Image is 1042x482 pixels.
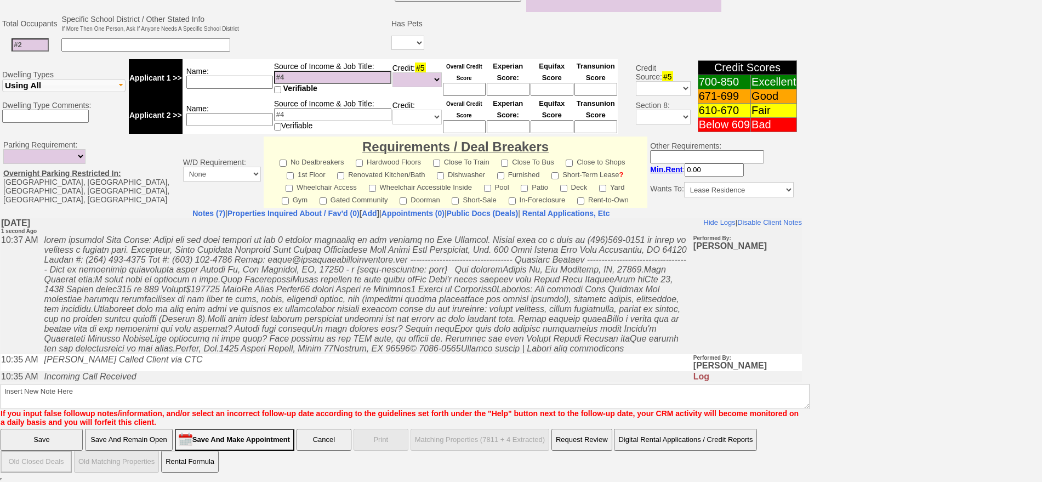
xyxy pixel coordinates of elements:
i: [PERSON_NAME] Called Client via CTC [44,137,202,146]
input: Gym [282,197,289,205]
td: Dwelling Types Dwelling Type Comments: [1,58,127,135]
center: | | | | [1,209,802,218]
span: Rent [665,165,682,174]
input: Save [1,429,83,451]
td: Other Requirements: [647,137,796,208]
font: If you input false followup notes/information, and/or select an incorrect follow-up date accordin... [1,409,799,427]
td: 671-699 [698,89,750,104]
td: Bad [751,118,797,132]
b: Performed By: [693,18,731,24]
b: [PERSON_NAME] [693,134,766,152]
input: Hardwood Floors [356,160,363,167]
label: Pool [484,180,509,192]
label: Rent-to-Own [577,192,629,205]
td: Applicant 1 >> [129,59,183,97]
i: Incoming Call Received [44,154,136,163]
td: Has Pets [390,13,426,34]
font: 1 second Ago [1,10,36,16]
input: Furnished [497,172,504,179]
a: Public Docs (Deals) [447,209,519,218]
td: Credit Scores [698,61,797,75]
td: Name: [183,59,274,97]
label: Wheelchair Access [286,180,357,192]
input: Ask Customer: Do You Know Your Equifax Credit Score [531,83,573,96]
td: Parking Requirement: [GEOGRAPHIC_DATA], [GEOGRAPHIC_DATA], [GEOGRAPHIC_DATA], [GEOGRAPHIC_DATA], ... [1,137,180,208]
button: Print [354,429,408,451]
input: Ask Customer: Do You Know Your Overall Credit Score [443,120,486,133]
font: Requirements / Deal Breakers [362,139,549,154]
label: Close To Train [433,155,489,167]
label: 1st Floor [287,167,326,180]
input: Ask Customer: Do You Know Your Experian Credit Score [487,120,529,133]
b: Performed By: [693,137,731,143]
label: Renovated Kitchen/Bath [337,167,425,180]
a: Appointments (0) [382,209,445,218]
input: #4 [274,71,391,84]
label: Patio [521,180,548,192]
nobr: Rental Applications, Etc [522,209,610,218]
input: #2 [12,38,49,52]
a: Hide Logs [703,1,735,9]
label: Wheelchair Accessible Inside [369,180,472,192]
td: 700-850 [698,75,750,89]
font: Overall Credit Score [446,101,482,118]
td: Credit: [392,97,442,134]
input: Wheelchair Access [286,185,293,192]
td: Name: [183,97,274,134]
a: ? [619,171,624,179]
td: W/D Requirement: [180,137,264,208]
button: Cancel [297,429,351,451]
button: Old Matching Properties [74,451,159,473]
input: Wheelchair Accessible Inside [369,185,376,192]
span: Using All [5,81,41,90]
td: Excellent [751,75,797,89]
td: Fair [751,104,797,118]
input: Ask Customer: Do You Know Your Equifax Credit Score [531,120,573,133]
input: Short-Sale [452,197,459,205]
font: Experian Score: [493,62,523,82]
nobr: Wants To: [650,184,793,193]
input: #4 [274,108,391,121]
label: Gated Community [320,192,388,205]
b: Min. [650,165,682,174]
td: Credit Source: Section 8: [619,58,692,135]
label: Doorman [400,192,440,205]
input: Dishwasher [437,172,444,179]
font: Transunion Score [577,99,615,119]
input: In-Foreclosure [509,197,516,205]
label: Hardwood Floors [356,155,421,167]
input: Ask Customer: Do You Know Your Overall Credit Score [443,83,486,96]
b: [PERSON_NAME] [693,15,766,33]
input: Renovated Kitchen/Bath [337,172,344,179]
label: Furnished [497,167,540,180]
td: Source of Income & Job Title: [274,59,392,97]
td: Below 609 [698,118,750,132]
span: Verifiable [283,84,317,93]
input: Deck [560,185,567,192]
a: Properties Inquired About / Fav'd (0) [227,209,360,218]
input: Patio [521,185,528,192]
td: Credit: [392,59,442,97]
input: Close To Train [433,160,440,167]
span: #5 [662,71,673,82]
font: Experian Score: [493,99,523,119]
input: Pool [484,185,491,192]
button: Rental Formula [161,451,219,473]
label: Close to Shops [566,155,625,167]
label: Dishwasher [437,167,485,180]
a: Notes (7) [192,209,225,218]
input: Save And Remain Open [85,429,173,451]
b: [DATE] [1,1,36,17]
label: Short-Sale [452,192,496,205]
span: #5 [415,63,426,73]
font: Equifax Score [539,62,565,82]
input: Save And Make Appointment [175,429,294,451]
td: 610-670 [698,104,750,118]
input: Close To Bus [501,160,508,167]
i: lorem ipsumdol Sita Conse: Adipi eli sed doei tempori ut lab 0 etdolor magnaaliq en adm veniamq n... [44,18,686,135]
button: Digital Rental Applications / Credit Reports [614,429,757,451]
a: Add [362,209,377,218]
label: Short-Term Lease [551,167,623,180]
font: If More Then One Person, Ask If Anyone Needs A Specific School District [61,26,238,32]
input: Old Closed Deals [1,451,72,473]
